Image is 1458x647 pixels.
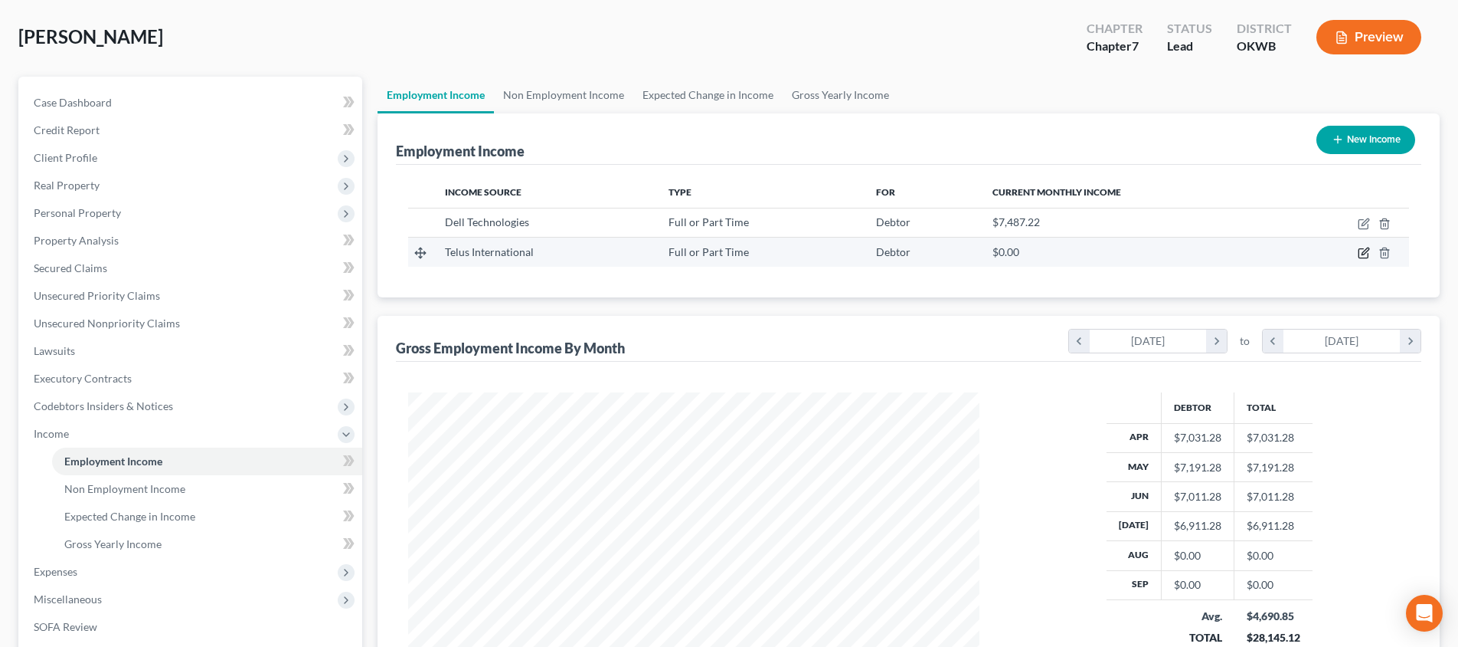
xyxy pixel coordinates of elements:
div: [DATE] [1283,330,1401,353]
div: Status [1167,20,1212,38]
td: $7,011.28 [1234,482,1313,511]
span: Credit Report [34,123,100,136]
th: Sep [1107,570,1162,599]
span: Full or Part Time [669,215,749,228]
span: Debtor [876,245,910,258]
span: Telus International [445,245,534,258]
td: $7,191.28 [1234,452,1313,481]
span: Property Analysis [34,234,119,247]
a: Lawsuits [21,337,362,365]
span: Personal Property [34,206,121,219]
i: chevron_left [1263,330,1283,353]
span: Unsecured Nonpriority Claims [34,317,180,330]
a: Employment Income [52,448,362,475]
th: Debtor [1162,392,1234,423]
a: Expected Change in Income [52,503,362,530]
a: Secured Claims [21,255,362,282]
a: Gross Yearly Income [52,530,362,558]
span: Employment Income [64,455,162,468]
i: chevron_right [1206,330,1227,353]
a: Credit Report [21,117,362,144]
button: Preview [1316,20,1421,54]
button: New Income [1316,126,1415,154]
a: Gross Yearly Income [783,77,898,113]
div: $0.00 [1174,577,1221,593]
a: Unsecured Priority Claims [21,282,362,310]
span: Debtor [876,215,910,228]
span: Lawsuits [34,344,75,357]
i: chevron_left [1069,330,1090,353]
div: TOTAL [1174,630,1222,645]
div: OKWB [1237,38,1292,55]
div: $6,911.28 [1174,518,1221,534]
div: [DATE] [1090,330,1207,353]
a: SOFA Review [21,613,362,641]
span: Expected Change in Income [64,510,195,523]
span: SOFA Review [34,620,97,633]
span: Full or Part Time [669,245,749,258]
span: Non Employment Income [64,482,185,495]
span: Dell Technologies [445,215,529,228]
i: chevron_right [1400,330,1420,353]
span: Executory Contracts [34,372,132,385]
a: Employment Income [378,77,494,113]
div: Chapter [1087,20,1143,38]
span: 7 [1132,38,1139,53]
span: Current Monthly Income [992,186,1121,198]
td: $0.00 [1234,541,1313,570]
div: Gross Employment Income By Month [396,339,625,357]
a: Executory Contracts [21,365,362,392]
span: Client Profile [34,151,97,164]
span: Expenses [34,565,77,578]
a: Non Employment Income [52,475,362,503]
th: Total [1234,392,1313,423]
div: $7,011.28 [1174,489,1221,504]
span: Unsecured Priority Claims [34,289,160,302]
div: $4,690.85 [1247,609,1300,624]
div: District [1237,20,1292,38]
span: $0.00 [992,245,1019,258]
td: $7,031.28 [1234,423,1313,452]
div: $28,145.12 [1247,630,1300,645]
th: May [1107,452,1162,481]
a: Expected Change in Income [633,77,783,113]
div: $7,191.28 [1174,460,1221,475]
a: Non Employment Income [494,77,633,113]
th: Aug [1107,541,1162,570]
span: Codebtors Insiders & Notices [34,399,173,412]
a: Property Analysis [21,227,362,255]
div: Chapter [1087,38,1143,55]
th: [DATE] [1107,511,1162,540]
div: Employment Income [396,142,525,160]
span: [PERSON_NAME] [18,25,163,48]
th: Jun [1107,482,1162,511]
span: Secured Claims [34,261,107,274]
a: Case Dashboard [21,89,362,117]
th: Apr [1107,423,1162,452]
span: to [1240,333,1250,349]
td: $0.00 [1234,570,1313,599]
span: Case Dashboard [34,96,112,109]
span: Real Property [34,179,100,192]
div: $0.00 [1174,548,1221,563]
td: $6,911.28 [1234,511,1313,540]
span: $7,487.22 [992,215,1040,228]
div: Lead [1167,38,1212,55]
span: Gross Yearly Income [64,537,162,550]
span: Miscellaneous [34,593,102,606]
span: Income Source [445,186,521,198]
div: Avg. [1174,609,1222,624]
span: Income [34,427,69,440]
span: Type [669,186,691,198]
div: Open Intercom Messenger [1406,595,1443,632]
span: For [876,186,895,198]
div: $7,031.28 [1174,430,1221,445]
a: Unsecured Nonpriority Claims [21,310,362,337]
